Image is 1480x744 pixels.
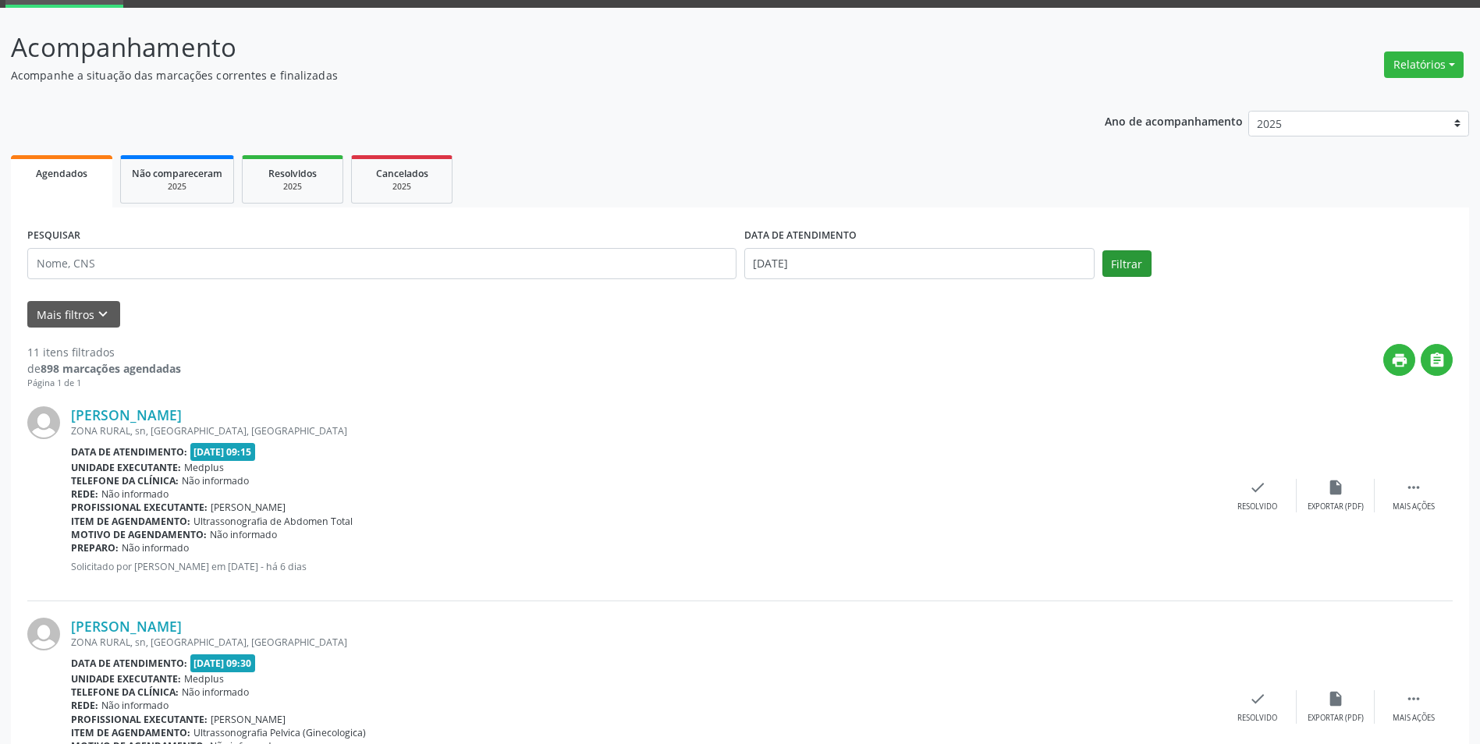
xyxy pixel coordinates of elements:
[71,424,1219,438] div: ZONA RURAL, sn, [GEOGRAPHIC_DATA], [GEOGRAPHIC_DATA]
[1391,352,1408,369] i: print
[1383,344,1415,376] button: print
[1384,51,1464,78] button: Relatórios
[71,699,98,712] b: Rede:
[1405,690,1422,707] i: 
[1102,250,1152,277] button: Filtrar
[11,67,1031,83] p: Acompanhe a situação das marcações correntes e finalizadas
[71,515,190,528] b: Item de agendamento:
[71,657,187,670] b: Data de atendimento:
[27,618,60,650] img: img
[27,301,120,328] button: Mais filtroskeyboard_arrow_down
[71,686,179,699] b: Telefone da clínica:
[71,461,181,474] b: Unidade executante:
[1429,352,1446,369] i: 
[122,541,189,554] span: Não informado
[11,28,1031,67] p: Acompanhamento
[1327,479,1344,496] i: insert_drive_file
[744,248,1095,279] input: Selecione um intervalo
[71,445,187,459] b: Data de atendimento:
[27,224,80,248] label: PESQUISAR
[1405,479,1422,496] i: 
[211,713,286,726] span: [PERSON_NAME]
[1393,501,1435,512] div: Mais ações
[71,474,179,487] b: Telefone da clínica:
[193,726,366,739] span: Ultrassonografia Pelvica (Ginecologica)
[132,181,222,193] div: 2025
[71,487,98,501] b: Rede:
[744,224,857,248] label: DATA DE ATENDIMENTO
[190,443,256,461] span: [DATE] 09:15
[71,406,182,423] a: [PERSON_NAME]
[210,528,277,541] span: Não informado
[1249,690,1266,707] i: check
[27,377,181,390] div: Página 1 de 1
[1237,501,1277,512] div: Resolvido
[71,501,208,514] b: Profissional executante:
[1308,713,1364,724] div: Exportar (PDF)
[182,686,249,699] span: Não informado
[1308,501,1364,512] div: Exportar (PDF)
[132,167,222,180] span: Não compareceram
[101,487,169,501] span: Não informado
[193,515,353,528] span: Ultrassonografia de Abdomen Total
[1421,344,1453,376] button: 
[36,167,87,180] span: Agendados
[71,713,208,726] b: Profissional executante:
[71,636,1219,649] div: ZONA RURAL, sn, [GEOGRAPHIC_DATA], [GEOGRAPHIC_DATA]
[182,474,249,487] span: Não informado
[254,181,332,193] div: 2025
[1327,690,1344,707] i: insert_drive_file
[71,528,207,541] b: Motivo de agendamento:
[27,344,181,360] div: 11 itens filtrados
[363,181,441,193] div: 2025
[1237,713,1277,724] div: Resolvido
[27,406,60,439] img: img
[27,248,736,279] input: Nome, CNS
[71,672,181,686] b: Unidade executante:
[268,167,317,180] span: Resolvidos
[101,699,169,712] span: Não informado
[41,361,181,376] strong: 898 marcações agendadas
[94,306,112,323] i: keyboard_arrow_down
[211,501,286,514] span: [PERSON_NAME]
[1105,111,1243,130] p: Ano de acompanhamento
[1249,479,1266,496] i: check
[27,360,181,377] div: de
[184,461,224,474] span: Medplus
[71,726,190,739] b: Item de agendamento:
[71,541,119,554] b: Preparo:
[376,167,428,180] span: Cancelados
[71,618,182,635] a: [PERSON_NAME]
[190,654,256,672] span: [DATE] 09:30
[71,560,1219,573] p: Solicitado por [PERSON_NAME] em [DATE] - há 6 dias
[184,672,224,686] span: Medplus
[1393,713,1435,724] div: Mais ações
